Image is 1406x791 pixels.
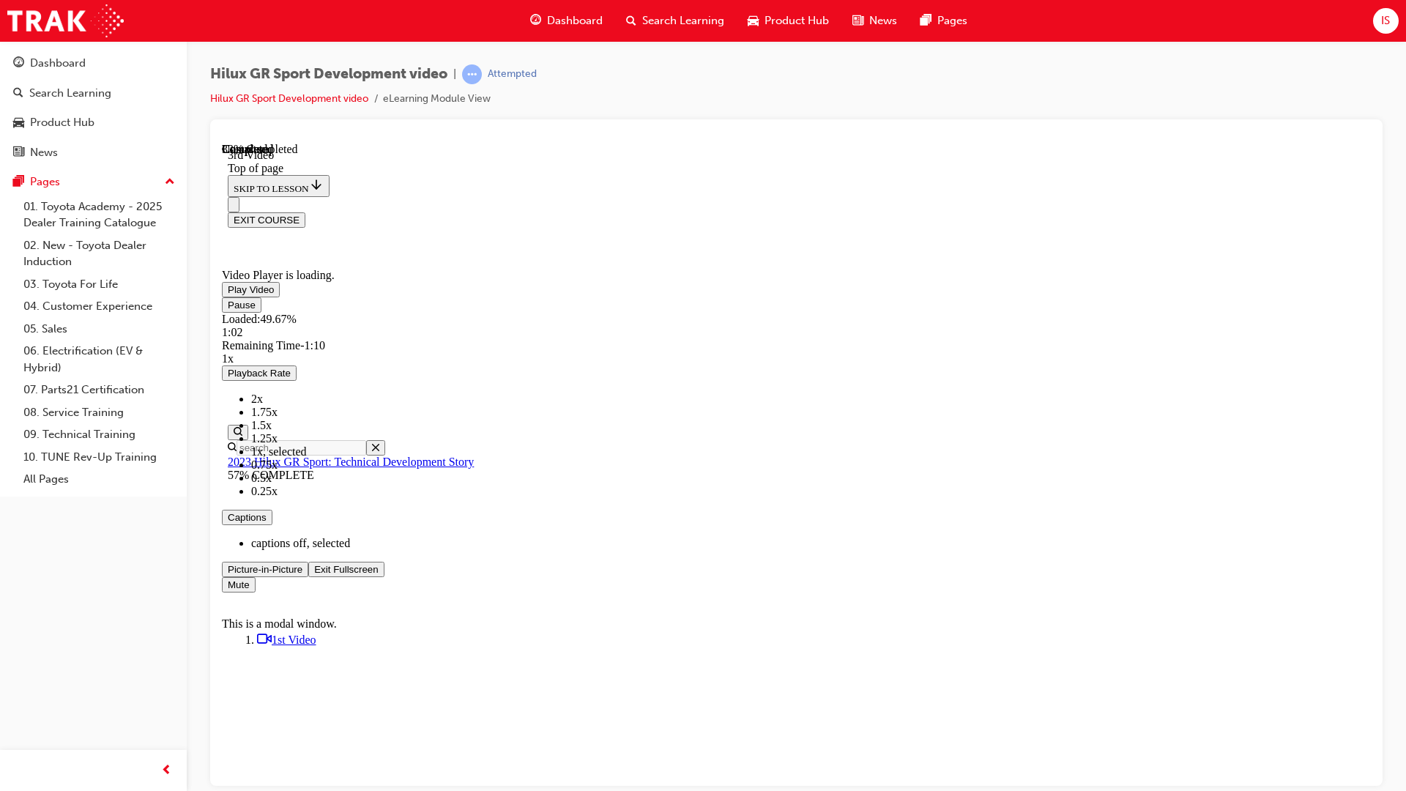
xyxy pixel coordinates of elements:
a: All Pages [18,468,181,491]
a: guage-iconDashboard [518,6,614,36]
span: Dashboard [547,12,603,29]
button: Pages [6,168,181,196]
a: 07. Parts21 Certification [18,379,181,401]
div: News [30,144,58,161]
span: news-icon [13,146,24,160]
a: 10. TUNE Rev-Up Training [18,446,181,469]
a: 05. Sales [18,318,181,341]
button: IS [1373,8,1399,34]
a: 09. Technical Training [18,423,181,446]
span: News [869,12,897,29]
span: learningRecordVerb_ATTEMPT-icon [462,64,482,84]
button: DashboardSearch LearningProduct HubNews [6,47,181,168]
a: 06. Electrification (EV & Hybrid) [18,340,181,379]
a: Search Learning [6,80,181,107]
img: Trak [7,4,124,37]
span: IS [1381,12,1390,29]
span: car-icon [13,116,24,130]
span: guage-icon [13,57,24,70]
span: guage-icon [530,12,541,30]
a: 08. Service Training [18,401,181,424]
span: | [453,66,456,83]
a: car-iconProduct Hub [736,6,841,36]
span: Search Learning [642,12,724,29]
span: news-icon [852,12,863,30]
span: up-icon [165,173,175,192]
span: pages-icon [13,176,24,189]
li: eLearning Module View [383,91,491,108]
a: news-iconNews [841,6,909,36]
a: search-iconSearch Learning [614,6,736,36]
div: Attempted [488,67,537,81]
a: 01. Toyota Academy - 2025 Dealer Training Catalogue [18,196,181,234]
span: Hilux GR Sport Development video [210,66,447,83]
span: pages-icon [920,12,931,30]
a: Dashboard [6,50,181,77]
span: Pages [937,12,967,29]
span: search-icon [13,87,23,100]
a: pages-iconPages [909,6,979,36]
span: prev-icon [161,762,172,780]
div: Product Hub [30,114,94,131]
a: 02. New - Toyota Dealer Induction [18,234,181,273]
a: 03. Toyota For Life [18,273,181,296]
div: Pages [30,174,60,190]
span: Product Hub [765,12,829,29]
a: Hilux GR Sport Development video [210,92,368,105]
a: 04. Customer Experience [18,295,181,318]
span: car-icon [748,12,759,30]
a: News [6,139,181,166]
a: Product Hub [6,109,181,136]
div: Dashboard [30,55,86,72]
span: search-icon [626,12,636,30]
div: Search Learning [29,85,111,102]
